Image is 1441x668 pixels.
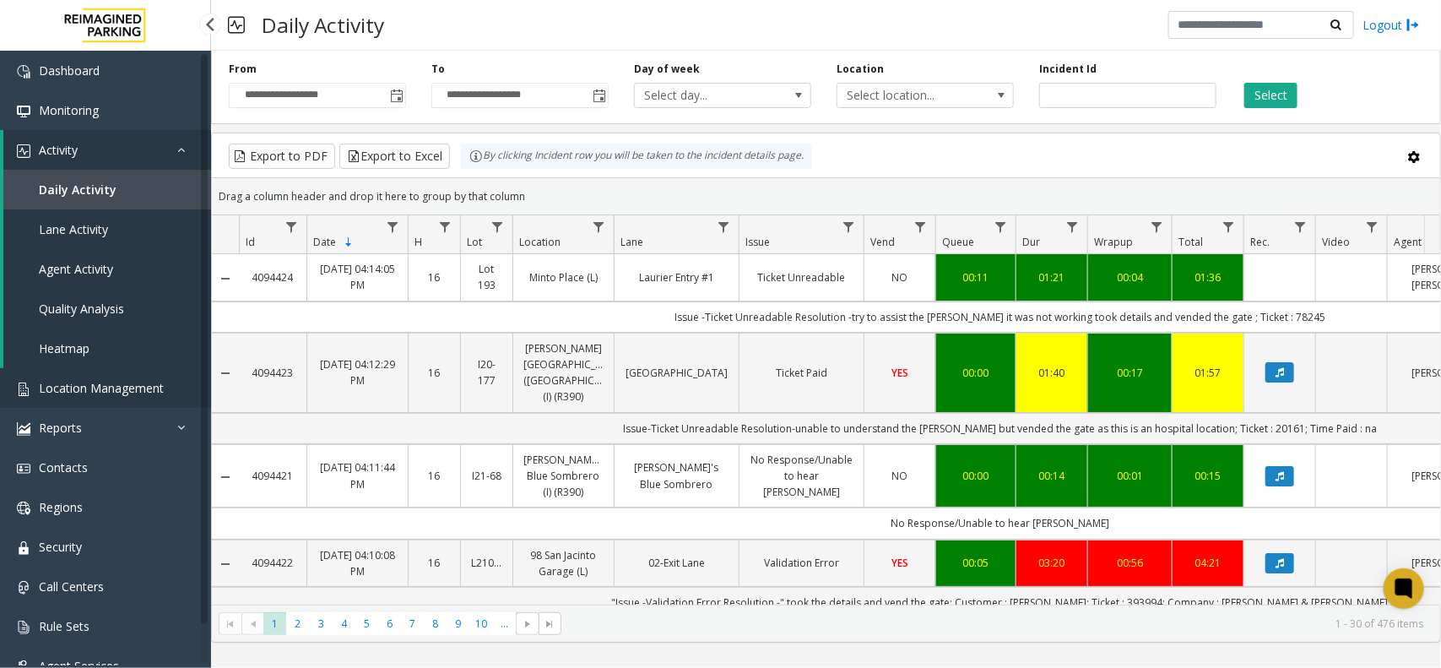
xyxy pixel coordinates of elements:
[946,555,1005,571] a: 00:05
[39,102,99,118] span: Monitoring
[212,272,239,285] a: Collapse Details
[3,209,211,249] a: Lane Activity
[317,459,398,491] a: [DATE] 04:11:44 PM
[989,215,1012,238] a: Queue Filter Menu
[1098,269,1162,285] a: 00:04
[750,269,853,285] a: Ticket Unreadable
[875,468,925,484] a: NO
[3,249,211,289] a: Agent Activity
[1098,365,1162,381] a: 00:17
[419,555,450,571] a: 16
[17,65,30,79] img: 'icon'
[1183,555,1233,571] a: 04:21
[942,235,974,249] span: Queue
[946,468,1005,484] div: 00:00
[431,62,445,77] label: To
[249,365,296,381] a: 4094423
[521,617,534,631] span: Go to the next page
[625,269,729,285] a: Laurier Entry #1
[17,502,30,515] img: 'icon'
[382,215,404,238] a: Date Filter Menu
[523,452,604,501] a: [PERSON_NAME]'s Blue Sombrero (I) (R390)
[39,340,89,356] span: Heatmap
[212,557,239,571] a: Collapse Details
[3,130,211,170] a: Activity
[39,459,88,475] span: Contacts
[870,235,895,249] span: Vend
[946,365,1005,381] div: 00:00
[263,612,286,635] span: Page 1
[39,380,164,396] span: Location Management
[414,235,422,249] span: H
[1022,235,1040,249] span: Dur
[229,144,335,169] button: Export to PDF
[17,581,30,595] img: 'icon'
[946,269,1005,285] a: 00:11
[246,235,255,249] span: Id
[17,144,30,158] img: 'icon'
[1098,555,1162,571] a: 00:56
[1027,555,1077,571] a: 03:20
[1183,365,1233,381] a: 01:57
[469,149,483,163] img: infoIcon.svg
[892,270,908,285] span: NO
[625,459,729,491] a: [PERSON_NAME]'s Blue Sombrero
[523,340,604,405] a: [PERSON_NAME][GEOGRAPHIC_DATA] ([GEOGRAPHIC_DATA]) (I) (R390)
[471,261,502,293] a: Lot 193
[249,468,296,484] a: 4094421
[39,62,100,79] span: Dashboard
[1406,16,1420,34] img: logout
[447,612,469,635] span: Page 9
[471,555,502,571] a: L21065900
[212,182,1440,211] div: Drag a column header and drop it here to group by that column
[17,621,30,634] img: 'icon'
[470,612,493,635] span: Page 10
[229,62,257,77] label: From
[572,616,1423,631] kendo-pager-info: 1 - 30 of 476 items
[1183,269,1233,285] div: 01:36
[588,215,610,238] a: Location Filter Menu
[286,612,309,635] span: Page 2
[1098,468,1162,484] a: 00:01
[467,235,482,249] span: Lot
[39,499,83,515] span: Regions
[39,301,124,317] span: Quality Analysis
[419,269,450,285] a: 16
[625,365,729,381] a: [GEOGRAPHIC_DATA]
[280,215,303,238] a: Id Filter Menu
[212,470,239,484] a: Collapse Details
[712,215,735,238] a: Lane Filter Menu
[39,182,116,198] span: Daily Activity
[620,235,643,249] span: Lane
[750,365,853,381] a: Ticket Paid
[3,170,211,209] a: Daily Activity
[1027,365,1077,381] a: 01:40
[39,578,104,595] span: Call Centers
[317,356,398,388] a: [DATE] 04:12:29 PM
[750,452,853,501] a: No Response/Unable to hear [PERSON_NAME]
[1094,235,1133,249] span: Wrapup
[471,356,502,388] a: I20-177
[39,221,108,237] span: Lane Activity
[313,235,336,249] span: Date
[228,4,245,46] img: pageIcon
[544,617,557,631] span: Go to the last page
[1289,215,1312,238] a: Rec. Filter Menu
[461,144,812,169] div: By clicking Incident row you will be taken to the incident details page.
[523,269,604,285] a: Minto Place (L)
[17,422,30,436] img: 'icon'
[625,555,729,571] a: 02-Exit Lane
[253,4,393,46] h3: Daily Activity
[750,555,853,571] a: Validation Error
[3,289,211,329] a: Quality Analysis
[1361,215,1384,238] a: Video Filter Menu
[837,62,884,77] label: Location
[3,329,211,368] a: Heatmap
[875,269,925,285] a: NO
[519,235,561,249] span: Location
[249,555,296,571] a: 4094422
